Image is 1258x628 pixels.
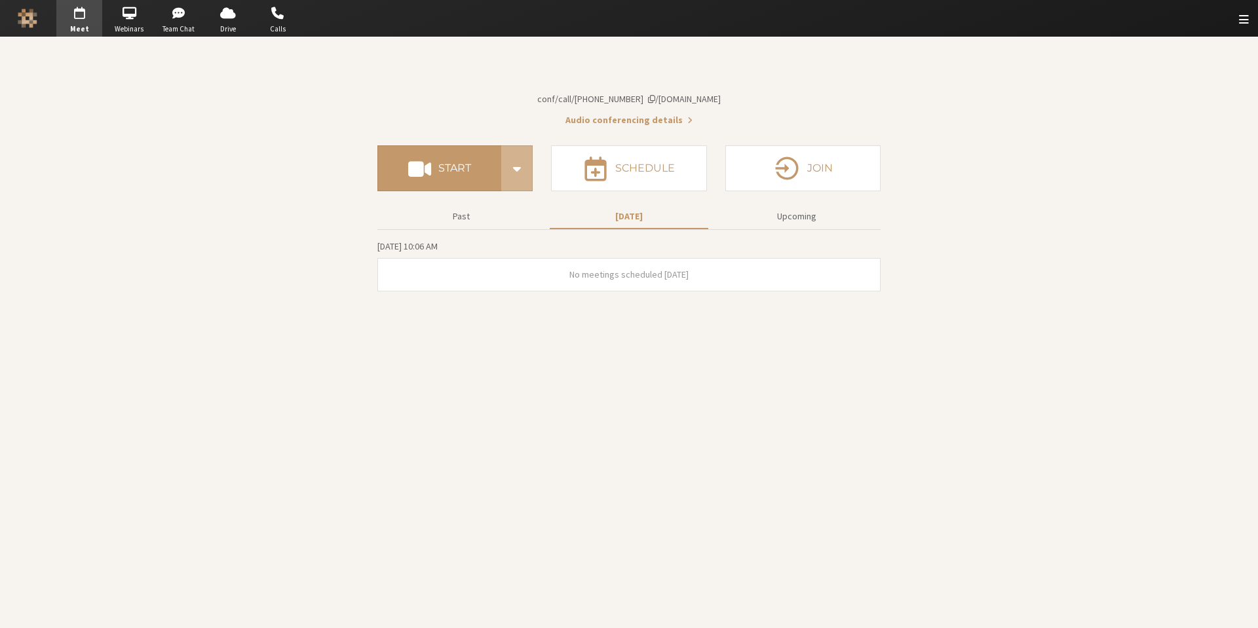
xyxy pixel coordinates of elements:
span: Webinars [106,24,152,35]
section: Today's Meetings [377,239,881,291]
span: No meetings scheduled [DATE] [569,268,689,280]
button: Schedule [551,145,706,191]
h4: Schedule [615,163,675,174]
button: Past [382,205,541,228]
div: Start conference options [501,145,533,191]
button: Upcoming [717,205,876,228]
section: Account details [377,60,881,127]
img: Iotum [18,9,37,28]
span: Copy my meeting room link [537,93,721,105]
span: [DATE] 10:06 AM [377,240,438,252]
h4: Start [438,163,471,174]
span: Drive [205,24,251,35]
button: Join [725,145,881,191]
span: Calls [255,24,301,35]
span: Meet [56,24,102,35]
span: Team Chat [156,24,202,35]
button: Audio conferencing details [565,113,693,127]
button: [DATE] [550,205,708,228]
button: Start [377,145,501,191]
h4: Join [807,163,833,174]
button: Copy my meeting room linkCopy my meeting room link [537,92,721,106]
